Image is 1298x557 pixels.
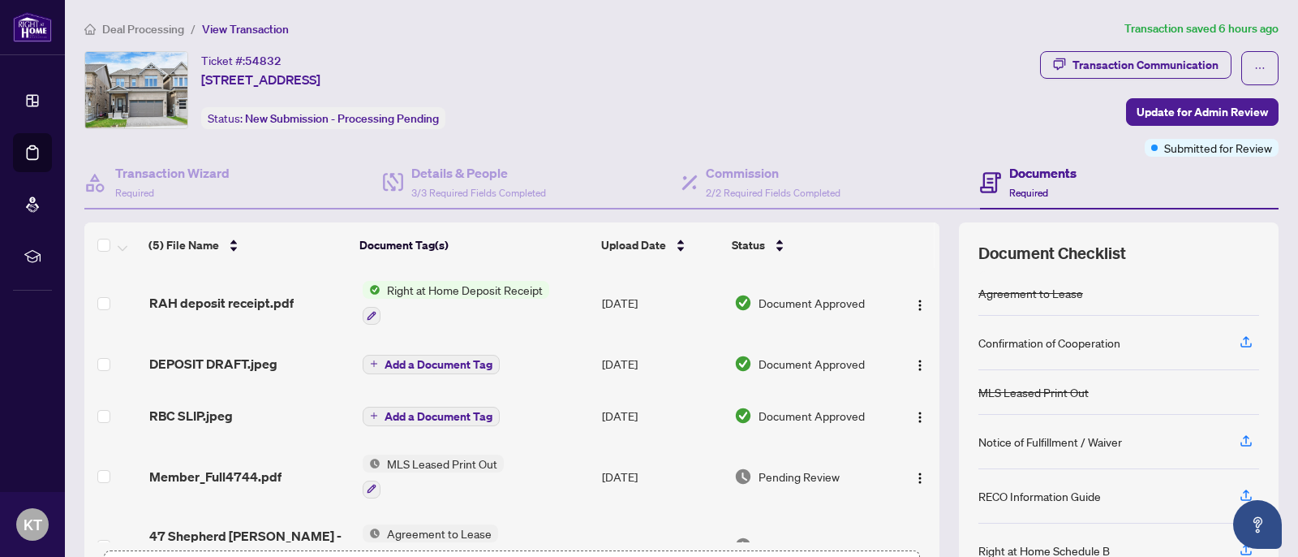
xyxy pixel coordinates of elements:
span: New Submission - Processing Pending [245,111,439,126]
h4: Documents [1009,163,1077,183]
th: Status [725,222,888,268]
button: Status IconRight at Home Deposit Receipt [363,281,549,325]
div: Agreement to Lease [978,284,1083,302]
th: (5) File Name [142,222,353,268]
button: Add a Document Tag [363,407,500,426]
td: [DATE] [595,442,728,512]
div: MLS Leased Print Out [978,383,1089,401]
span: ellipsis [1254,63,1266,74]
img: Logo [913,411,926,424]
span: Right at Home Deposit Receipt [380,281,549,299]
span: RBC SLIP.jpeg [149,406,233,425]
img: Logo [913,359,926,372]
img: Document Status [734,537,752,555]
img: IMG-S12353655_1.jpg [85,52,187,128]
img: logo [13,12,52,42]
img: Document Status [734,468,752,486]
span: Document Checklist [978,242,1126,265]
article: Transaction saved 6 hours ago [1124,19,1279,38]
span: MLS Leased Print Out [380,455,504,473]
button: Logo [907,403,933,429]
img: Logo [913,299,926,312]
span: Required [1009,187,1048,199]
button: Logo [907,290,933,316]
th: Document Tag(s) [353,222,595,268]
img: Document Status [734,355,752,373]
button: Add a Document Tag [363,353,500,374]
div: Notice of Fulfillment / Waiver [978,433,1122,451]
span: 54832 [245,54,282,68]
span: KT [24,513,42,536]
span: Document Approved [759,407,865,425]
span: home [84,24,96,35]
span: DEPOSIT DRAFT.jpeg [149,354,277,373]
h4: Transaction Wizard [115,163,230,183]
span: Submitted for Review [1164,139,1272,157]
div: Transaction Communication [1072,52,1218,78]
div: Confirmation of Cooperation [978,334,1120,352]
button: Update for Admin Review [1126,98,1279,126]
span: Pending Review [759,468,840,486]
button: Transaction Communication [1040,51,1231,79]
span: Status [732,236,765,254]
span: Update for Admin Review [1137,99,1268,125]
button: Open asap [1233,500,1282,549]
span: plus [370,412,378,420]
img: Logo [913,472,926,485]
span: Agreement to Lease [380,525,498,542]
img: Status Icon [363,525,380,542]
div: Status: [201,107,445,129]
span: [STREET_ADDRESS] [201,70,320,89]
span: RAH deposit receipt.pdf [149,293,294,313]
img: Logo [913,542,926,555]
td: [DATE] [595,390,728,442]
span: Required [115,187,154,199]
td: [DATE] [595,338,728,390]
div: RECO Information Guide [978,487,1101,505]
th: Upload Date [595,222,725,268]
span: Document Approved [759,294,865,312]
button: Add a Document Tag [363,405,500,426]
img: Status Icon [363,455,380,473]
img: Document Status [734,407,752,425]
span: plus [370,360,378,368]
span: 3/3 Required Fields Completed [411,187,546,199]
span: 2/2 Required Fields Completed [706,187,840,199]
button: Logo [907,464,933,490]
h4: Details & People [411,163,546,183]
button: Logo [907,351,933,377]
span: Member_Full4744.pdf [149,467,282,486]
span: View Transaction [202,22,289,37]
li: / [191,19,196,38]
span: Pending Review [759,537,840,555]
img: Document Status [734,294,752,312]
button: Add a Document Tag [363,355,500,374]
img: Status Icon [363,281,380,299]
span: Add a Document Tag [385,411,492,422]
span: (5) File Name [148,236,219,254]
span: Add a Document Tag [385,359,492,370]
button: Status IconMLS Leased Print Out [363,455,504,499]
span: Deal Processing [102,22,184,37]
div: Ticket #: [201,51,282,70]
h4: Commission [706,163,840,183]
span: Document Approved [759,355,865,373]
span: Upload Date [601,236,666,254]
td: [DATE] [595,268,728,338]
